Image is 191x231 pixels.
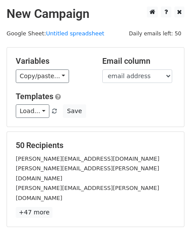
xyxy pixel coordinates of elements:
[16,165,159,182] small: [PERSON_NAME][EMAIL_ADDRESS][PERSON_NAME][DOMAIN_NAME]
[16,92,53,101] a: Templates
[16,185,159,201] small: [PERSON_NAME][EMAIL_ADDRESS][PERSON_NAME][DOMAIN_NAME]
[7,7,184,21] h2: New Campaign
[126,29,184,38] span: Daily emails left: 50
[16,141,175,150] h5: 50 Recipients
[7,30,104,37] small: Google Sheet:
[46,30,104,37] a: Untitled spreadsheet
[16,104,49,118] a: Load...
[16,69,69,83] a: Copy/paste...
[16,155,160,162] small: [PERSON_NAME][EMAIL_ADDRESS][DOMAIN_NAME]
[126,30,184,37] a: Daily emails left: 50
[102,56,176,66] h5: Email column
[16,207,52,218] a: +47 more
[16,56,89,66] h5: Variables
[63,104,86,118] button: Save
